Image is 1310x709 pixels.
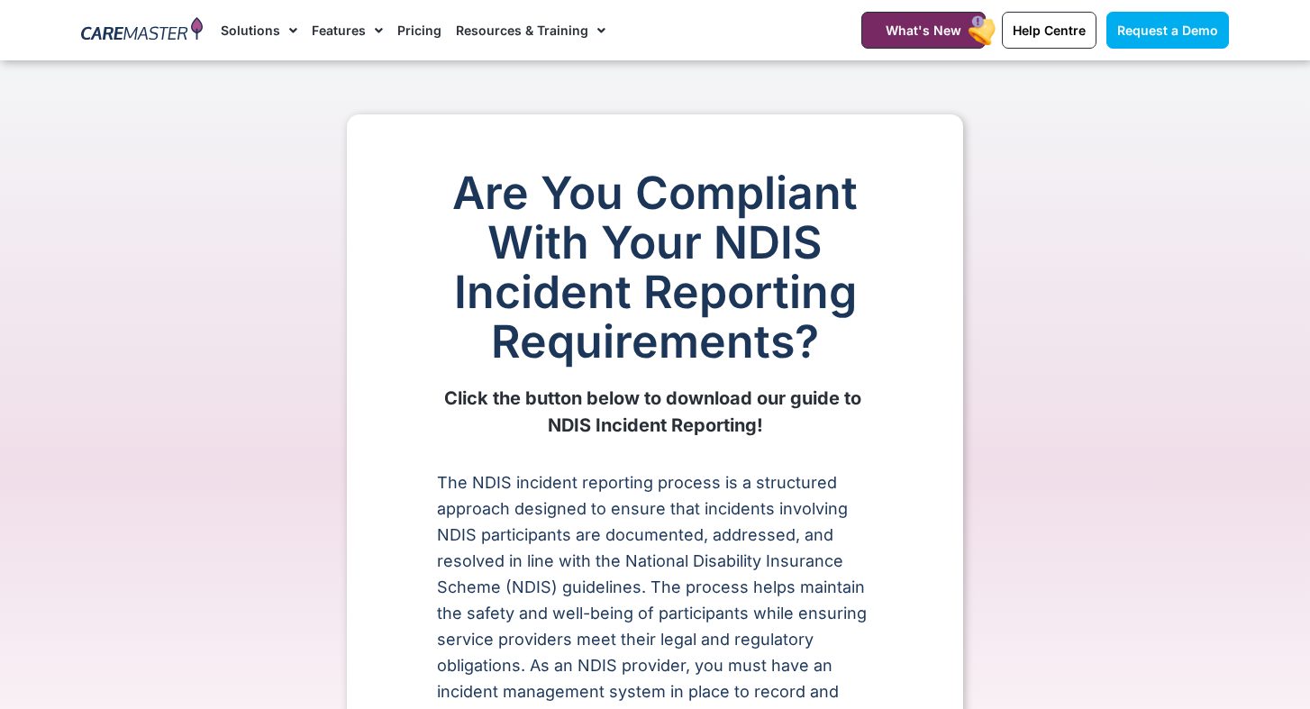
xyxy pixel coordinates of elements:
span: Request a Demo [1117,23,1218,38]
a: Request a Demo [1106,12,1229,49]
img: CareMaster Logo [81,17,203,44]
b: Click the button below to download our guide to NDIS Incident Reporting! [444,387,866,436]
h1: Are You Compliant With Your NDIS Incident Reporting Requirements? [437,168,873,367]
span: What's New [886,23,961,38]
a: What's New [861,12,986,49]
a: Help Centre [1002,12,1096,49]
span: Help Centre [1013,23,1086,38]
